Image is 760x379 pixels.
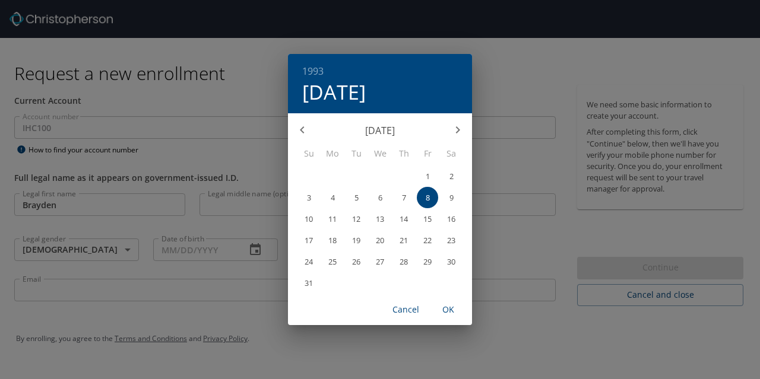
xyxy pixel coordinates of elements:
button: 15 [417,208,438,230]
span: Tu [346,147,367,160]
button: 27 [369,251,391,272]
p: 15 [423,215,432,223]
p: 14 [400,215,408,223]
p: 13 [376,215,384,223]
button: 16 [441,208,462,230]
p: 7 [402,194,406,202]
button: 14 [393,208,414,230]
p: 3 [307,194,311,202]
p: 31 [305,279,313,287]
button: 28 [393,251,414,272]
button: 22 [417,230,438,251]
button: 30 [441,251,462,272]
span: Cancel [391,302,420,317]
button: 13 [369,208,391,230]
button: 29 [417,251,438,272]
p: [DATE] [316,123,444,138]
button: 1993 [302,63,324,79]
span: OK [434,302,463,317]
button: 17 [298,230,319,251]
p: 26 [352,258,360,266]
p: 5 [354,194,359,202]
p: 6 [378,194,382,202]
button: 18 [322,230,343,251]
p: 11 [328,215,337,223]
button: 5 [346,187,367,208]
p: 8 [426,194,430,202]
button: 4 [322,187,343,208]
button: 12 [346,208,367,230]
p: 24 [305,258,313,266]
button: 31 [298,272,319,294]
button: 23 [441,230,462,251]
button: 21 [393,230,414,251]
p: 21 [400,237,408,244]
button: 3 [298,187,319,208]
button: 19 [346,230,367,251]
button: 24 [298,251,319,272]
span: Th [393,147,414,160]
p: 27 [376,258,384,266]
button: 1 [417,165,438,187]
button: 26 [346,251,367,272]
p: 1 [426,173,430,180]
p: 4 [331,194,335,202]
p: 12 [352,215,360,223]
span: Sa [441,147,462,160]
p: 9 [449,194,454,202]
span: Mo [322,147,343,160]
p: 17 [305,237,313,244]
button: 8 [417,187,438,208]
button: 9 [441,187,462,208]
button: OK [429,299,467,321]
p: 29 [423,258,432,266]
span: Su [298,147,319,160]
p: 2 [449,173,454,180]
p: 23 [447,237,455,244]
button: 20 [369,230,391,251]
button: 6 [369,187,391,208]
p: 19 [352,237,360,244]
p: 25 [328,258,337,266]
button: 25 [322,251,343,272]
button: 2 [441,165,462,187]
button: 11 [322,208,343,230]
p: 30 [447,258,455,266]
p: 18 [328,237,337,244]
p: 20 [376,237,384,244]
button: 10 [298,208,319,230]
p: 22 [423,237,432,244]
span: We [369,147,391,160]
button: [DATE] [302,79,366,104]
span: Fr [417,147,438,160]
p: 10 [305,215,313,223]
p: 16 [447,215,455,223]
button: Cancel [387,299,425,321]
button: 7 [393,187,414,208]
p: 28 [400,258,408,266]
